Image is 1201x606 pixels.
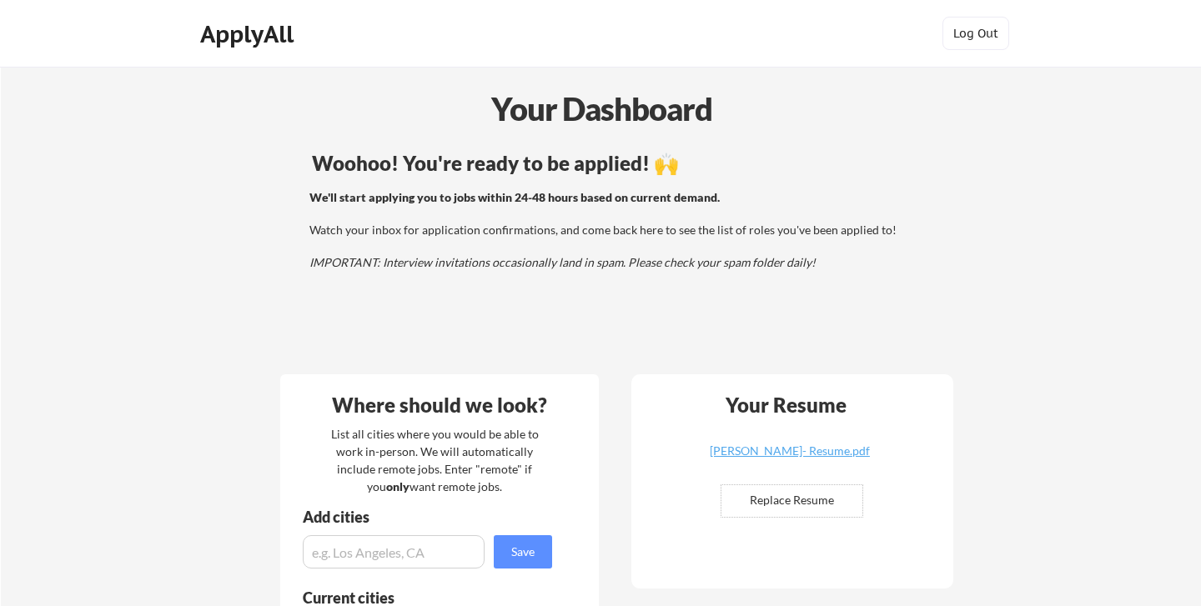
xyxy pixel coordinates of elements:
[309,189,911,271] div: Watch your inbox for application confirmations, and come back here to see the list of roles you'v...
[942,17,1009,50] button: Log Out
[312,153,913,173] div: Woohoo! You're ready to be applied! 🙌
[303,590,534,605] div: Current cities
[200,20,299,48] div: ApplyAll
[284,395,595,415] div: Where should we look?
[494,535,552,568] button: Save
[303,535,485,568] input: e.g. Los Angeles, CA
[320,425,550,495] div: List all cities where you would be able to work in-person. We will automatically include remote j...
[691,445,889,457] div: [PERSON_NAME]- Resume.pdf
[704,395,869,415] div: Your Resume
[309,190,720,204] strong: We'll start applying you to jobs within 24-48 hours based on current demand.
[309,255,816,269] em: IMPORTANT: Interview invitations occasionally land in spam. Please check your spam folder daily!
[386,479,410,493] strong: only
[303,509,556,524] div: Add cities
[2,85,1201,133] div: Your Dashboard
[691,445,889,471] a: [PERSON_NAME]- Resume.pdf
